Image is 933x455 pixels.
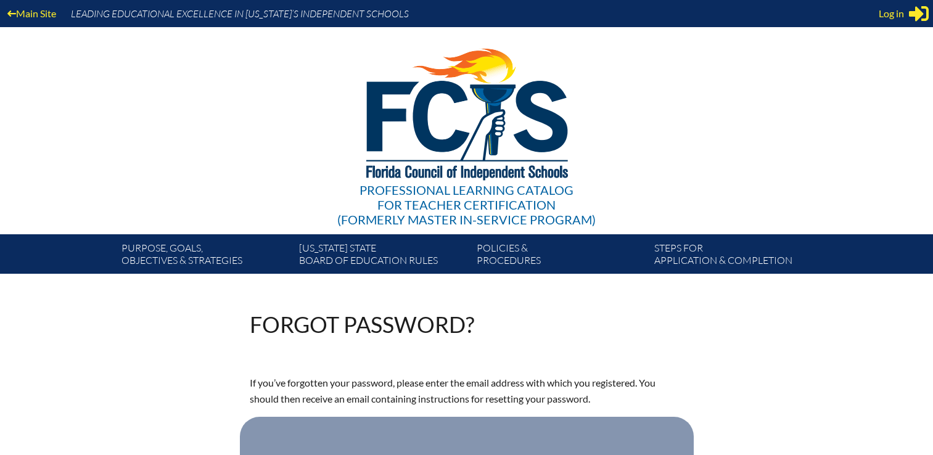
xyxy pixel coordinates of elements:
a: Professional Learning Catalog for Teacher Certification(formerly Master In-service Program) [332,25,601,229]
a: Purpose, goals,objectives & strategies [117,239,294,274]
a: [US_STATE] StateBoard of Education rules [294,239,472,274]
span: for Teacher Certification [377,197,556,212]
h1: Forgot password? [250,313,474,335]
a: Main Site [2,5,61,22]
a: Steps forapplication & completion [649,239,827,274]
div: Professional Learning Catalog (formerly Master In-service Program) [337,182,596,227]
img: FCISlogo221.eps [339,27,594,195]
a: Policies &Procedures [472,239,649,274]
p: If you’ve forgotten your password, please enter the email address with which you registered. You ... [250,375,684,407]
span: Log in [879,6,904,21]
svg: Sign in or register [909,4,929,23]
